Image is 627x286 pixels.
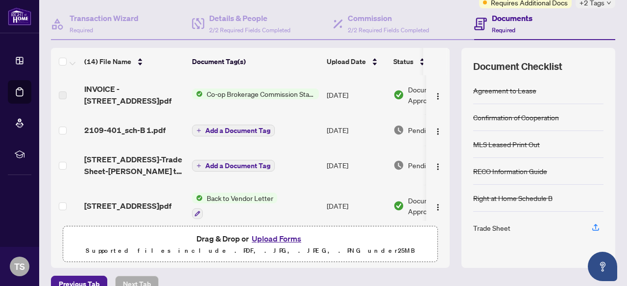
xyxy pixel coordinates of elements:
[348,26,429,34] span: 2/2 Required Fields Completed
[203,193,277,203] span: Back to Vendor Letter
[473,112,559,123] div: Confirmation of Cooperation
[389,48,473,75] th: Status
[473,85,536,96] div: Agreement to Lease
[323,146,389,185] td: [DATE]
[434,203,442,211] img: Logo
[327,56,366,67] span: Upload Date
[192,125,275,136] button: Add a Document Tag
[473,139,540,150] div: MLS Leased Print Out
[323,185,389,227] td: [DATE]
[430,122,446,138] button: Logo
[80,48,188,75] th: (14) File Name
[192,88,203,99] img: Status Icon
[84,154,184,177] span: [STREET_ADDRESS]-Trade Sheet-[PERSON_NAME] to Review.pdf
[393,56,413,67] span: Status
[205,127,270,134] span: Add a Document Tag
[430,198,446,214] button: Logo
[209,12,290,24] h4: Details & People
[393,125,404,135] img: Document Status
[203,88,319,99] span: Co-op Brokerage Commission Statement
[84,124,166,136] span: 2109-401_sch-B 1.pdf
[323,48,389,75] th: Upload Date
[473,166,547,176] div: RECO Information Guide
[84,56,131,67] span: (14) File Name
[70,26,93,34] span: Required
[63,226,437,263] span: Drag & Drop orUpload FormsSupported files include .PDF, .JPG, .JPEG, .PNG under25MB
[492,26,515,34] span: Required
[434,163,442,171] img: Logo
[192,160,275,172] button: Add a Document Tag
[473,222,510,233] div: Trade Sheet
[84,83,184,107] span: INVOICE - [STREET_ADDRESS]pdf
[430,157,446,173] button: Logo
[473,60,562,73] span: Document Checklist
[434,128,442,135] img: Logo
[408,125,457,135] span: Pending Review
[249,232,304,245] button: Upload Forms
[70,12,139,24] h4: Transaction Wizard
[14,260,25,273] span: TS
[69,245,432,257] p: Supported files include .PDF, .JPG, .JPEG, .PNG under 25 MB
[323,75,389,114] td: [DATE]
[192,88,319,99] button: Status IconCo-op Brokerage Commission Statement
[393,89,404,100] img: Document Status
[323,114,389,146] td: [DATE]
[393,200,404,211] img: Document Status
[408,84,469,106] span: Document Approved
[408,195,469,217] span: Document Approved
[192,124,275,137] button: Add a Document Tag
[393,160,404,171] img: Document Status
[84,200,171,212] span: [STREET_ADDRESS]pdf
[196,128,201,133] span: plus
[430,87,446,103] button: Logo
[492,12,532,24] h4: Documents
[434,92,442,100] img: Logo
[209,26,290,34] span: 2/2 Required Fields Completed
[588,252,617,281] button: Open asap
[196,163,201,168] span: plus
[192,193,203,203] img: Status Icon
[473,193,553,203] div: Right at Home Schedule B
[188,48,323,75] th: Document Tag(s)
[8,7,31,25] img: logo
[348,12,429,24] h4: Commission
[192,193,277,219] button: Status IconBack to Vendor Letter
[196,232,304,245] span: Drag & Drop or
[205,162,270,169] span: Add a Document Tag
[408,160,457,171] span: Pending Review
[606,0,611,5] span: down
